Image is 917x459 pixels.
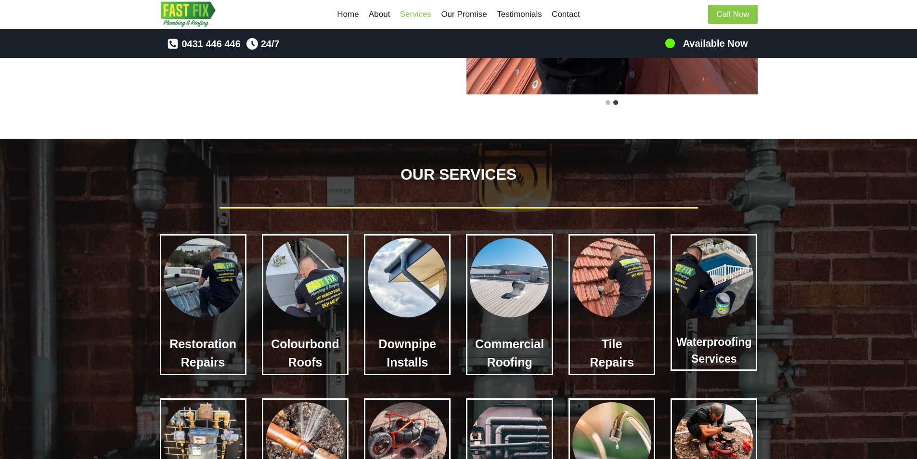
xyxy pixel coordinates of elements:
[613,100,618,105] button: Go to slide 2
[160,163,758,186] h1: OUR SERVICES
[266,335,345,371] h3: Colourbond Roofs
[572,335,651,371] h3: Tile Repairs
[332,3,585,26] nav: Primary Navigation
[164,335,243,371] h4: Restoration Repairs
[470,335,549,371] h3: Commercial Roofing
[436,3,492,26] a: Our Promise
[261,36,280,52] span: 24/7
[466,98,758,106] ul: Select a slide to show
[492,3,547,26] a: Testimonials
[664,38,676,49] img: 100-percents.png
[674,334,753,367] h3: Waterproofing Services
[364,3,395,26] a: About
[606,100,610,105] button: Go to slide 1
[547,3,585,26] a: Contact
[708,5,757,25] a: Call Now
[683,36,748,51] h5: Available Now
[332,3,364,26] a: Home
[181,36,240,52] span: 0431 446 446
[395,3,437,26] a: Services
[368,335,447,371] h3: Downpipe Installs
[167,36,240,52] a: 0431 446 446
